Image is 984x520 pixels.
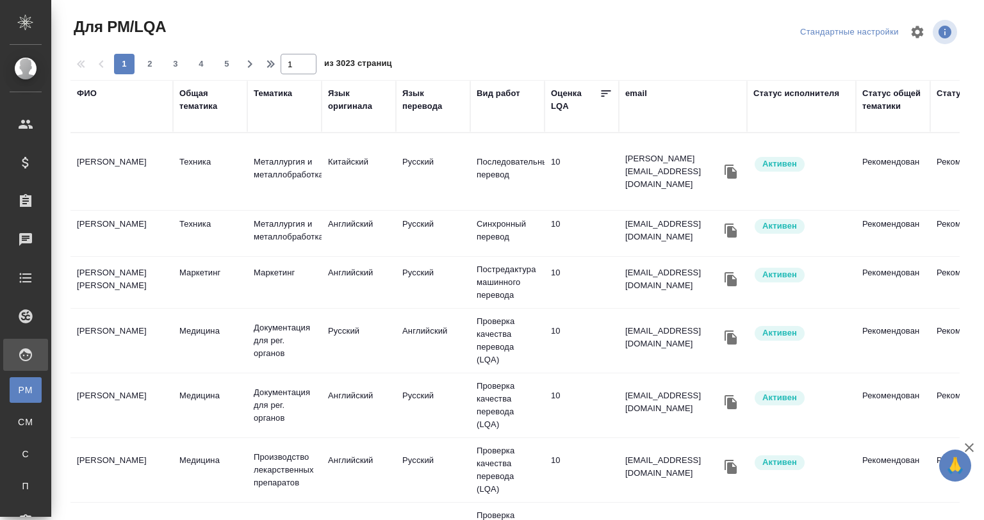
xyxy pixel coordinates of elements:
button: 4 [191,54,211,74]
div: перевод идеальный/почти идеальный. Ни редактор, ни корректор не нужен [551,389,612,402]
button: Скопировать [721,328,741,347]
span: 4 [191,58,211,70]
td: Синхронный перевод [470,211,545,256]
td: Русский [396,149,470,194]
p: Активен [762,268,797,281]
div: Оценка LQA [551,87,600,113]
td: [PERSON_NAME] [70,318,173,363]
td: Английский [322,448,396,492]
a: С [10,441,42,467]
td: Рекомендован [856,211,930,256]
td: Русский [396,383,470,428]
td: Металлургия и металлобработка [247,211,322,256]
td: Английский [322,383,396,428]
span: из 3023 страниц [324,56,392,74]
td: Английский [322,211,396,256]
td: [PERSON_NAME] [70,383,173,428]
td: Проверка качества перевода (LQA) [470,373,545,437]
td: Техника [173,211,247,256]
td: Маркетинг [173,260,247,305]
div: перевод идеальный/почти идеальный. Ни редактор, ни корректор не нужен [551,218,612,231]
td: Русский [396,260,470,305]
button: Скопировать [721,162,741,181]
div: Язык перевода [402,87,464,113]
div: Рядовой исполнитель: назначай с учетом рейтинга [753,266,849,284]
span: 5 [217,58,237,70]
p: Активен [762,220,797,232]
p: [EMAIL_ADDRESS][DOMAIN_NAME] [625,218,721,243]
td: Металлургия и металлобработка [247,149,322,194]
p: Активен [762,456,797,469]
button: 5 [217,54,237,74]
span: Для PM/LQA [70,17,166,37]
div: Общая тематика [179,87,241,113]
td: [PERSON_NAME] [70,211,173,256]
div: ФИО [77,87,97,100]
p: [EMAIL_ADDRESS][DOMAIN_NAME] [625,266,721,292]
p: Активен [762,158,797,170]
p: Активен [762,327,797,339]
span: CM [16,416,35,428]
span: Посмотреть информацию [933,20,960,44]
p: [EMAIL_ADDRESS][DOMAIN_NAME] [625,389,721,415]
td: Русский [396,211,470,256]
td: Рекомендован [856,149,930,194]
div: Рядовой исполнитель: назначай с учетом рейтинга [753,389,849,407]
p: [EMAIL_ADDRESS][DOMAIN_NAME] [625,325,721,350]
p: [EMAIL_ADDRESS][DOMAIN_NAME] [625,454,721,480]
td: Китайский [322,149,396,194]
td: Русский [396,448,470,492]
button: Скопировать [721,270,741,289]
td: Техника [173,149,247,194]
span: П [16,480,35,492]
td: Рекомендован [856,260,930,305]
span: 🙏 [944,452,966,479]
td: Английский [396,318,470,363]
button: 3 [165,54,186,74]
span: 2 [140,58,160,70]
td: Документация для рег. органов [247,315,322,366]
div: перевод идеальный/почти идеальный. Ни редактор, ни корректор не нужен [551,266,612,279]
td: Рекомендован [856,448,930,492]
td: Русский [322,318,396,363]
td: Проверка качества перевода (LQA) [470,438,545,502]
td: [PERSON_NAME] [70,149,173,194]
button: Скопировать [721,221,741,240]
td: [PERSON_NAME] [70,448,173,492]
td: Проверка качества перевода (LQA) [470,309,545,373]
div: email [625,87,647,100]
td: Медицина [173,318,247,363]
td: Последовательный перевод [470,149,545,194]
div: Рядовой исполнитель: назначай с учетом рейтинга [753,454,849,471]
button: 🙏 [939,450,971,482]
p: [PERSON_NAME][EMAIL_ADDRESS][DOMAIN_NAME] [625,152,721,191]
div: Язык оригинала [328,87,389,113]
td: Медицина [173,448,247,492]
div: перевод идеальный/почти идеальный. Ни редактор, ни корректор не нужен [551,156,612,168]
div: Рядовой исполнитель: назначай с учетом рейтинга [753,156,849,173]
a: PM [10,377,42,403]
span: С [16,448,35,460]
div: Статус общей тематики [862,87,924,113]
td: Документация для рег. органов [247,380,322,431]
p: Активен [762,391,797,404]
td: Производство лекарственных препаратов [247,444,322,496]
span: 3 [165,58,186,70]
td: Рекомендован [856,318,930,363]
div: перевод идеальный/почти идеальный. Ни редактор, ни корректор не нужен [551,325,612,337]
a: CM [10,409,42,435]
div: Рядовой исполнитель: назначай с учетом рейтинга [753,218,849,235]
div: Рядовой исполнитель: назначай с учетом рейтинга [753,325,849,342]
td: Медицина [173,383,247,428]
td: Рекомендован [856,383,930,428]
a: П [10,473,42,499]
td: Английский [322,260,396,305]
button: Скопировать [721,393,741,412]
span: PM [16,384,35,396]
td: Постредактура машинного перевода [470,257,545,308]
div: перевод идеальный/почти идеальный. Ни редактор, ни корректор не нужен [551,454,612,467]
span: Настроить таблицу [902,17,933,47]
td: [PERSON_NAME] [PERSON_NAME] [70,260,173,305]
button: Скопировать [721,457,741,476]
div: split button [797,22,902,42]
